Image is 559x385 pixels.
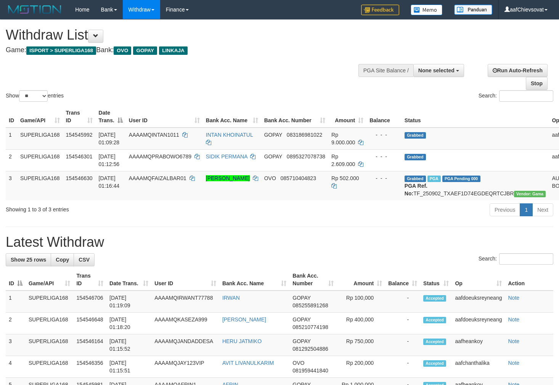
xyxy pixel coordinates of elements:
[151,269,219,291] th: User ID: activate to sort column ascending
[405,154,426,160] span: Grabbed
[222,295,240,301] a: IRWAN
[490,203,520,216] a: Previous
[6,356,26,378] td: 4
[427,176,441,182] span: Marked by aafheankoy
[514,191,546,197] span: Vendor URL: https://trx31.1velocity.biz
[526,77,548,90] a: Stop
[418,67,455,73] span: None selected
[405,176,426,182] span: Grabbed
[219,269,289,291] th: Bank Acc. Name: activate to sort column ascending
[499,90,553,102] input: Search:
[264,132,282,138] span: GOPAY
[106,269,151,291] th: Date Trans.: activate to sort column ascending
[337,291,385,313] td: Rp 100,000
[385,356,420,378] td: -
[206,153,247,160] a: SIDIK PERMANA
[6,4,64,15] img: MOTION_logo.png
[17,106,63,128] th: Game/API: activate to sort column ascending
[385,334,420,356] td: -
[133,46,157,55] span: GOPAY
[508,338,519,344] a: Note
[26,291,73,313] td: SUPERLIGA168
[452,313,505,334] td: aafdoeuksreyneang
[96,106,126,128] th: Date Trans.: activate to sort column descending
[114,46,131,55] span: OVO
[261,106,328,128] th: Bank Acc. Number: activate to sort column ascending
[402,171,549,200] td: TF_250902_TXAEF1D74EGDEQRTCJBR
[479,90,553,102] label: Search:
[151,313,219,334] td: AAAAMQKASEZA999
[222,338,262,344] a: HERU JATMIKO
[331,132,355,145] span: Rp 9.000.000
[423,360,446,367] span: Accepted
[26,334,73,356] td: SUPERLIGA168
[420,269,452,291] th: Status: activate to sort column ascending
[423,317,446,323] span: Accepted
[292,316,310,323] span: GOPAY
[73,291,106,313] td: 154546706
[508,295,519,301] a: Note
[126,106,203,128] th: User ID: activate to sort column ascending
[369,174,398,182] div: - - -
[73,269,106,291] th: Trans ID: activate to sort column ascending
[6,253,51,266] a: Show 25 rows
[292,302,328,308] span: Copy 085255891268 to clipboard
[66,132,93,138] span: 154545992
[6,313,26,334] td: 2
[423,295,446,302] span: Accepted
[99,153,120,167] span: [DATE] 01:12:56
[6,27,365,43] h1: Withdraw List
[337,334,385,356] td: Rp 750,000
[264,175,276,181] span: OVO
[452,269,505,291] th: Op: activate to sort column ascending
[106,313,151,334] td: [DATE] 01:18:20
[369,153,398,160] div: - - -
[508,360,519,366] a: Note
[51,253,74,266] a: Copy
[6,203,227,213] div: Showing 1 to 3 of 3 entries
[151,291,219,313] td: AAAAMQIRWANT77788
[63,106,96,128] th: Trans ID: activate to sort column ascending
[6,334,26,356] td: 3
[6,291,26,313] td: 1
[99,175,120,189] span: [DATE] 01:16:44
[26,313,73,334] td: SUPERLIGA168
[106,356,151,378] td: [DATE] 01:15:51
[66,175,93,181] span: 154546630
[129,132,179,138] span: AAAAMQINTAN1011
[411,5,443,15] img: Button%20Memo.svg
[413,64,464,77] button: None selected
[159,46,188,55] span: LINKAJA
[505,269,553,291] th: Action
[499,253,553,265] input: Search:
[452,334,505,356] td: aafheankoy
[281,175,316,181] span: Copy 085710404823 to clipboard
[26,269,73,291] th: Game/API: activate to sort column ascending
[206,132,253,138] a: INTAN KHOINATUL
[452,356,505,378] td: aafchanthalika
[6,90,64,102] label: Show entries
[385,291,420,313] td: -
[479,253,553,265] label: Search:
[26,46,96,55] span: ISPORT > SUPERLIGA168
[488,64,548,77] a: Run Auto-Refresh
[151,356,219,378] td: AAAAMQJAY123VIP
[292,367,328,374] span: Copy 081959441840 to clipboard
[11,257,46,263] span: Show 25 rows
[106,334,151,356] td: [DATE] 01:15:52
[385,269,420,291] th: Balance: activate to sort column ascending
[6,171,17,200] td: 3
[6,235,553,250] h1: Latest Withdraw
[129,175,186,181] span: AAAAMQFAIZALBAR01
[73,313,106,334] td: 154546648
[405,183,427,196] b: PGA Ref. No:
[222,360,274,366] a: AVIT LIVANULKARIM
[287,132,322,138] span: Copy 083186981022 to clipboard
[17,128,63,150] td: SUPERLIGA168
[106,291,151,313] td: [DATE] 01:19:09
[337,269,385,291] th: Amount: activate to sort column ascending
[423,339,446,345] span: Accepted
[358,64,413,77] div: PGA Site Balance /
[151,334,219,356] td: AAAAMQJANDADDESA
[520,203,533,216] a: 1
